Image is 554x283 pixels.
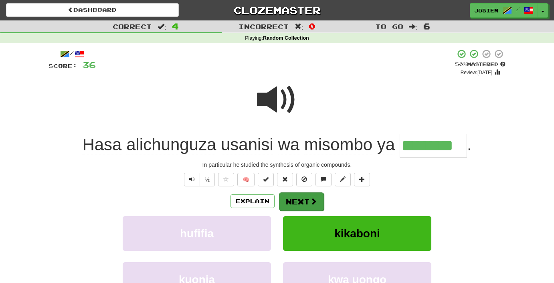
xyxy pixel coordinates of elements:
[334,227,380,240] span: kikaboni
[218,173,234,186] button: Favorite sentence (alt+f)
[123,216,271,251] button: hufifia
[230,194,275,208] button: Explain
[304,135,372,154] span: misombo
[277,173,293,186] button: Reset to 0% Mastered (alt+r)
[258,173,274,186] button: Set this sentence to 100% Mastered (alt+m)
[278,135,299,154] span: wa
[113,22,152,30] span: Correct
[49,63,77,69] span: Score:
[279,192,324,211] button: Next
[239,22,289,30] span: Incorrect
[295,23,303,30] span: :
[126,135,216,154] span: alichunguza
[455,61,505,68] div: Mastered
[467,135,472,154] span: .
[315,173,332,186] button: Discuss sentence (alt+u)
[409,23,418,30] span: :
[49,161,505,169] div: In particular he studied the synthesis of organic compounds.
[377,135,395,154] span: ya
[182,173,215,186] div: Text-to-speech controls
[200,173,215,186] button: ½
[309,21,315,31] span: 0
[423,21,430,31] span: 6
[354,173,370,186] button: Add to collection (alt+a)
[158,23,166,30] span: :
[461,70,493,75] small: Review: [DATE]
[184,173,200,186] button: Play sentence audio (ctl+space)
[283,216,431,251] button: kikaboni
[82,135,121,154] span: Hasa
[335,173,351,186] button: Edit sentence (alt+d)
[455,61,467,67] span: 50 %
[6,3,179,17] a: Dashboard
[237,173,255,186] button: 🧠
[474,7,498,14] span: JosieM
[191,3,364,17] a: Clozemaster
[180,227,214,240] span: hufifia
[263,35,309,41] strong: Random Collection
[516,6,520,12] span: /
[221,135,273,154] span: usanisi
[296,173,312,186] button: Ignore sentence (alt+i)
[172,21,179,31] span: 4
[82,60,96,70] span: 36
[49,49,96,59] div: /
[470,3,538,18] a: JosieM /
[375,22,403,30] span: To go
